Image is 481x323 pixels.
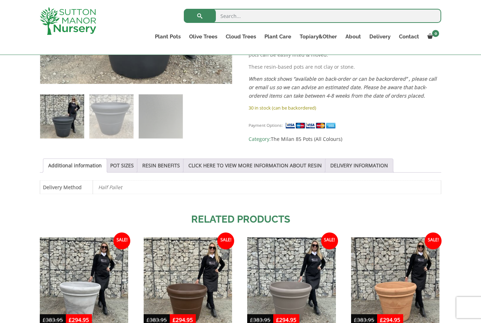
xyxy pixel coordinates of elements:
small: Payment Options: [249,123,283,128]
a: About [341,32,365,42]
a: Olive Trees [185,32,221,42]
a: Cloud Trees [221,32,260,42]
a: Contact [395,32,423,42]
h2: Related products [40,212,441,227]
input: Search... [184,9,441,23]
img: The Milan Pot 85 Colour Charcoal - Image 3 [139,94,183,138]
span: 0 [432,30,439,37]
a: RESIN BENEFITS [142,159,180,172]
a: CLICK HERE TO VIEW MORE INFORMATION ABOUT RESIN [188,159,322,172]
p: These resin-based pots are not clay or stone. [249,63,441,71]
img: payment supported [285,122,338,129]
a: DELIVERY INFORMATION [330,159,388,172]
img: The Milan Pot 85 Colour Charcoal - Image 2 [89,94,133,138]
img: The Milan Pot 85 Colour Charcoal [40,94,84,138]
p: Half Pallet [98,181,436,194]
p: 30 in stock (can be backordered) [249,104,441,112]
table: Product Details [40,180,441,194]
span: Category: [249,135,441,143]
a: POT SIZES [110,159,134,172]
a: Plant Care [260,32,295,42]
a: Additional information [48,159,102,172]
a: The Milan 85 Pots (All Colours) [271,136,342,142]
th: Delivery Method [40,181,93,194]
span: Sale! [425,232,442,249]
span: Sale! [113,232,130,249]
img: logo [40,7,96,35]
a: 0 [423,32,441,42]
span: Sale! [321,232,338,249]
a: Topiary&Other [295,32,341,42]
span: Sale! [217,232,234,249]
a: Plant Pots [151,32,185,42]
a: Delivery [365,32,395,42]
em: When stock shows “available on back-order or can be backordered” , please call or email us so we ... [249,75,437,99]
